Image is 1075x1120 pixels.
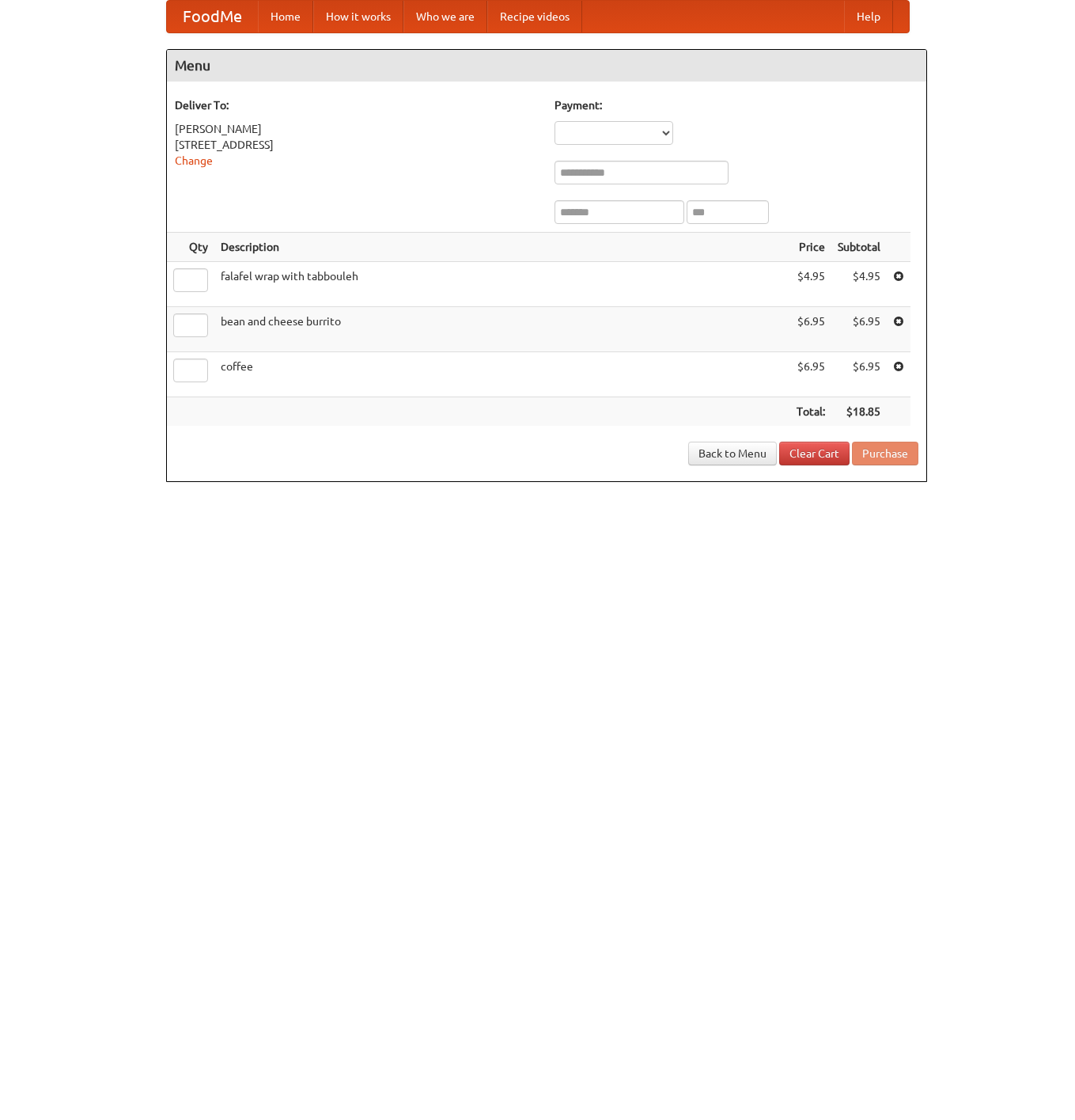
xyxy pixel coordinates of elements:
[403,1,487,32] a: Who we are
[214,233,790,262] th: Description
[167,1,258,32] a: FoodMe
[790,262,831,307] td: $4.95
[214,262,790,307] td: falafel wrap with tabbouleh
[214,352,790,397] td: coffee
[555,97,918,113] h5: Payment:
[831,307,887,352] td: $6.95
[688,442,777,465] a: Back to Menu
[790,307,831,352] td: $6.95
[167,50,926,82] h4: Menu
[831,352,887,397] td: $6.95
[167,233,214,262] th: Qty
[214,307,790,352] td: bean and cheese burrito
[852,442,918,465] button: Purchase
[831,262,887,307] td: $4.95
[175,137,539,153] div: [STREET_ADDRESS]
[313,1,403,32] a: How it works
[175,121,539,137] div: [PERSON_NAME]
[790,352,831,397] td: $6.95
[779,442,850,465] a: Clear Cart
[487,1,582,32] a: Recipe videos
[831,233,887,262] th: Subtotal
[175,97,539,113] h5: Deliver To:
[844,1,893,32] a: Help
[790,233,831,262] th: Price
[790,397,831,427] th: Total:
[258,1,313,32] a: Home
[831,397,887,427] th: $18.85
[175,154,213,167] a: Change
